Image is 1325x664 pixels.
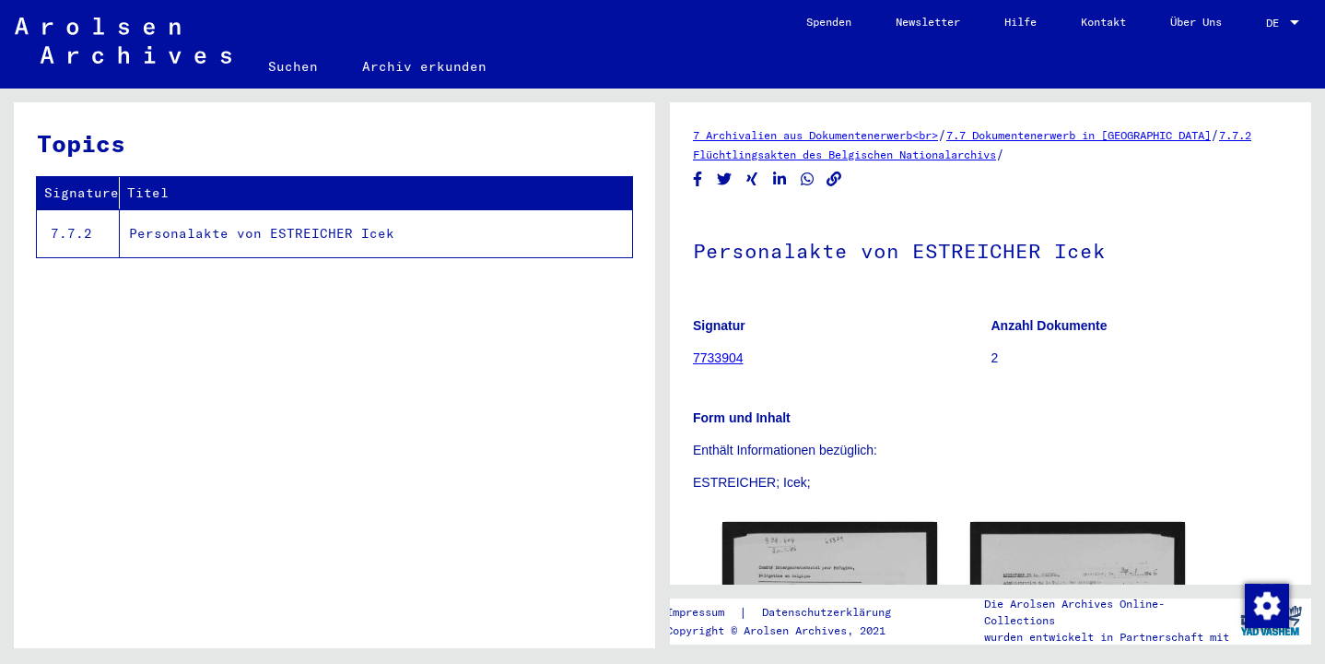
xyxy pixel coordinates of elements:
[1237,598,1306,644] img: yv_logo.png
[340,44,509,89] a: Archiv erkunden
[1245,584,1289,628] img: Zustimmung ändern
[1244,583,1288,627] div: Zustimmung ändern
[37,209,120,257] td: 7.7.2
[120,177,632,209] th: Titel
[666,622,913,639] p: Copyright © Arolsen Archives, 2021
[946,128,1211,142] a: 7.7 Dokumentenerwerb in [GEOGRAPHIC_DATA]
[37,125,631,161] h3: Topics
[743,168,762,191] button: Share on Xing
[688,168,708,191] button: Share on Facebook
[666,603,739,622] a: Impressum
[825,168,844,191] button: Copy link
[693,410,791,425] b: Form und Inhalt
[991,349,1289,368] p: 2
[693,128,938,142] a: 7 Archivalien aus Dokumentenerwerb<br>
[693,318,745,333] b: Signatur
[996,146,1004,162] span: /
[120,209,632,257] td: Personalakte von ESTREICHER Icek
[747,603,913,622] a: Datenschutzerklärung
[984,596,1231,629] p: Die Arolsen Archives Online-Collections
[246,44,340,89] a: Suchen
[991,318,1108,333] b: Anzahl Dokumente
[693,473,1288,492] p: ESTREICHER; Icek;
[693,350,744,365] a: 7733904
[715,168,734,191] button: Share on Twitter
[1266,17,1286,30] span: DE
[693,208,1288,290] h1: Personalakte von ESTREICHER Icek
[37,177,120,209] th: Signature
[770,168,790,191] button: Share on LinkedIn
[798,168,817,191] button: Share on WhatsApp
[693,441,1288,460] p: Enthält Informationen bezüglich:
[1211,126,1219,143] span: /
[984,629,1231,646] p: wurden entwickelt in Partnerschaft mit
[666,603,913,622] div: |
[15,18,231,64] img: Arolsen_neg.svg
[938,126,946,143] span: /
